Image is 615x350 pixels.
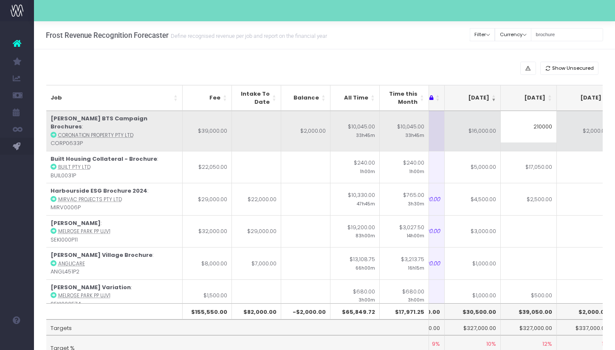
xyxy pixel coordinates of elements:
td: $16,000.00 [445,111,501,151]
th: $39,050.00 [501,303,557,319]
abbr: Melrose Park PP UJV1 [58,292,110,299]
small: 3h00m [408,296,424,303]
td: $500.00 [501,279,557,312]
td: $765.00 [380,183,429,215]
td: : BUIL0031P [46,151,183,183]
td: $17,050.00 [501,151,557,183]
small: 83h00m [355,231,375,239]
strong: Built Housing Collateral - Brochure [51,155,157,163]
strong: [PERSON_NAME] BTS Campaign Brochures [51,114,147,131]
td: $2,000.00 [557,111,613,151]
td: : SEKI000P11 [46,215,183,248]
small: 3h00m [358,296,375,303]
td: $1,000.00 [445,247,501,279]
th: $155,550.00 [183,303,232,319]
span: 10% [486,340,496,348]
td: $32,000.00 [183,215,232,248]
td: $29,000.00 [183,183,232,215]
small: 33h45m [356,131,375,139]
td: : CORP0633P [46,111,183,151]
abbr: Built Pty Ltd [58,164,90,171]
th: -$2,000.00 [281,303,330,319]
span: 1% [602,340,608,348]
td: $337,000.00 [557,319,613,336]
td: $10,045.00 [380,111,429,151]
td: $327,000.00 [501,319,557,336]
td: $13,108.75 [330,247,380,279]
td: $19,200.00 [330,215,380,248]
td: Targets [46,319,429,336]
th: Intake To Date: activate to sort column ascending [232,85,281,111]
td: $7,000.00 [232,247,281,279]
td: : ANGL451P2 [46,247,183,279]
td: $22,050.00 [183,151,232,183]
td: $240.00 [330,151,380,183]
td: $3,213.75 [380,247,429,279]
th: Aug 25: activate to sort column ascending [445,85,501,111]
th: Time this Month: activate to sort column ascending [380,85,429,111]
th: $17,971.25 [380,303,429,319]
td: $1,000.00 [445,279,501,312]
strong: [PERSON_NAME] Variation [51,283,131,291]
span: Show Unsecured [552,65,594,72]
small: 1h00m [360,167,375,175]
small: 33h45m [405,131,424,139]
small: 14h00m [407,231,424,239]
th: Oct 25: activate to sort column ascending [557,85,613,111]
abbr: Anglicare [58,260,85,267]
td: $240.00 [380,151,429,183]
th: All Time: activate to sort column ascending [330,85,380,111]
td: $29,000.00 [232,215,281,248]
th: Job: activate to sort column ascending [46,85,183,111]
td: $3,000.00 [445,215,501,248]
td: $8,000.00 [183,247,232,279]
td: $680.00 [330,279,380,312]
strong: [PERSON_NAME] Village Brochure [51,251,152,259]
th: $2,000.00 [557,303,613,319]
button: Currency [495,28,531,41]
h3: Frost Revenue Recognition Forecaster [46,31,327,40]
button: Filter [470,28,495,41]
abbr: Coronation Property Pty Ltd [58,132,133,139]
td: $2,000.00 [281,111,330,151]
th: Sep 25: activate to sort column ascending [501,85,557,111]
small: 66h00m [355,264,375,271]
td: $10,045.00 [330,111,380,151]
td: $39,000.00 [183,111,232,151]
td: $4,500.00 [445,183,501,215]
strong: Harbourside ESG Brochure 2024 [51,187,147,195]
input: Search... [531,28,603,41]
td: $680.00 [380,279,429,312]
small: 16h15m [408,264,424,271]
td: $1,500.00 [183,279,232,312]
td: : SEKI000574 [46,279,183,312]
th: Fee: activate to sort column ascending [183,85,232,111]
td: : MIRV0006P [46,183,183,215]
abbr: Mirvac Projects Pty Ltd [58,196,122,203]
img: images/default_profile_image.png [11,333,23,346]
th: $30,500.00 [445,303,501,319]
td: $5,000.00 [445,151,501,183]
th: $82,000.00 [232,303,281,319]
td: $2,500.00 [501,183,557,215]
small: Define recognised revenue per job and report on the financial year [169,31,327,40]
span: 9% [432,340,440,348]
th: Balance: activate to sort column ascending [281,85,330,111]
th: $65,849.72 [330,303,380,319]
small: 1h00m [409,167,424,175]
td: $327,000.00 [445,319,501,336]
abbr: Melrose Park PP UJV1 [58,228,110,235]
td: $3,027.50 [380,215,429,248]
small: 3h30m [408,199,424,207]
span: 12% [542,340,552,348]
small: 47h45m [357,199,375,207]
td: $10,330.00 [330,183,380,215]
td: $22,000.00 [232,183,281,215]
button: Show Unsecured [540,62,599,75]
strong: [PERSON_NAME] [51,219,101,227]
